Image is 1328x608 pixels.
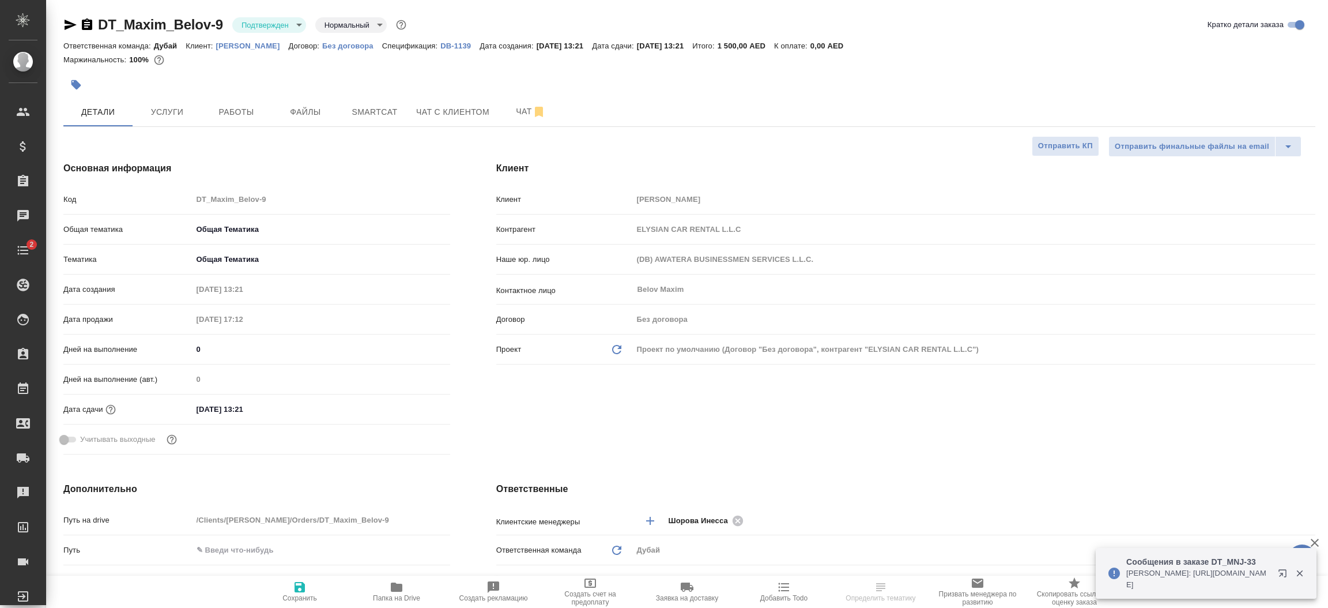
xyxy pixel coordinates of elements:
p: [DATE] 13:21 [637,42,693,50]
p: Клиент: [186,42,216,50]
button: Выбери, если сб и вс нужно считать рабочими днями для выполнения заказа. [164,432,179,447]
p: 0,00 AED [810,42,852,50]
button: Скопировать ссылку на оценку заказа [1026,576,1123,608]
p: Дней на выполнение (авт.) [63,374,193,385]
p: Общая тематика [63,224,193,235]
div: ✎ Введи что-нибудь [197,575,436,586]
p: 100% [129,55,152,64]
input: Пустое поле [193,311,293,328]
div: Общая Тематика [193,250,450,269]
p: Код [63,194,193,205]
p: Сообщения в заказе DT_MNJ-33 [1126,556,1270,568]
span: Заявка на доставку [656,594,718,602]
p: Направление услуг [63,575,193,586]
span: Услуги [139,105,195,119]
span: Учитывать выходные [80,434,156,445]
span: Детали [70,105,126,119]
span: 2 [22,239,40,250]
span: Шорова Инесса [669,515,735,527]
p: Дата создания: [480,42,536,50]
button: Доп статусы указывают на важность/срочность заказа [394,17,409,32]
p: [PERSON_NAME] [216,42,289,50]
span: Работы [209,105,264,119]
button: Определить тематику [832,576,929,608]
p: Договор: [288,42,322,50]
p: Контрагент [496,224,633,235]
p: Итого: [692,42,717,50]
button: Если добавить услуги и заполнить их объемом, то дата рассчитается автоматически [103,402,118,417]
p: Путь на drive [63,515,193,526]
span: Создать рекламацию [459,594,528,602]
h4: Основная информация [63,162,450,175]
p: Тематика [63,254,193,265]
span: Папка на Drive [373,594,420,602]
div: Подтвержден [315,17,387,33]
p: К оплате: [774,42,810,50]
button: 0.00 AED; [152,52,167,67]
p: Наше юр. лицо [496,254,633,265]
h4: Ответственные [496,482,1315,496]
p: Без договора [322,42,382,50]
div: ✎ Введи что-нибудь [193,571,450,590]
input: Пустое поле [633,311,1315,328]
button: Заявка на доставку [639,576,735,608]
span: Создать счет на предоплату [549,590,632,606]
span: Призвать менеджера по развитию [936,590,1019,606]
button: Open [1309,520,1311,522]
button: Открыть в новой вкладке [1271,562,1299,590]
button: Добавить менеджера [636,507,664,535]
button: Создать рекламацию [445,576,542,608]
button: Создать счет на предоплату [542,576,639,608]
button: Добавить Todo [735,576,832,608]
button: Нормальный [321,20,373,30]
p: Клиентские менеджеры [496,516,633,528]
button: Папка на Drive [348,576,445,608]
div: Шорова Инесса [669,513,747,528]
a: DT_Maxim_Belov-9 [98,17,223,32]
svg: Отписаться [532,105,546,119]
p: Дата создания [63,284,193,295]
span: Скопировать ссылку на оценку заказа [1033,590,1116,606]
span: Добавить Todo [760,594,808,602]
p: Контактное лицо [496,285,633,297]
input: Пустое поле [193,371,450,388]
div: split button [1108,136,1301,157]
input: Пустое поле [193,512,450,528]
button: Скопировать ссылку для ЯМессенджера [63,18,77,32]
p: Проект [496,344,522,355]
span: Кратко детали заказа [1208,19,1284,31]
div: Подтвержден [232,17,306,33]
button: Добавить тэг [63,72,89,97]
p: DB-1139 [440,42,480,50]
a: Без договора [322,40,382,50]
span: Проектная группа [513,575,576,586]
p: Дата продажи [63,314,193,325]
button: Призвать менеджера по развитию [929,576,1026,608]
input: Пустое поле [633,191,1315,208]
h4: Клиент [496,162,1315,175]
span: Чат [503,104,559,119]
p: Дней на выполнение [63,344,193,355]
span: Smartcat [347,105,402,119]
input: ✎ Введи что-нибудь [193,401,293,418]
span: Отправить финальные файлы на email [1115,140,1269,153]
span: Чат с клиентом [416,105,489,119]
input: Пустое поле [193,191,450,208]
div: Проект по умолчанию (Договор "Без договора", контрагент "ELYSIAN CAR RENTAL L.L.C") [633,340,1315,359]
input: ✎ Введи что-нибудь [193,341,450,358]
button: 🙏 [1288,545,1316,573]
p: Дата сдачи [63,404,103,415]
button: Отправить финальные файлы на email [1108,136,1276,157]
h4: Дополнительно [63,482,450,496]
span: Сохранить [282,594,317,602]
p: [PERSON_NAME]: [URL][DOMAIN_NAME] [1126,568,1270,591]
div: Общая Тематика [193,220,450,239]
p: Клиент [496,194,633,205]
button: Закрыть [1288,568,1311,579]
input: ✎ Введи что-нибудь [193,542,450,558]
input: Пустое поле [633,251,1315,268]
p: 1 500,00 AED [718,42,774,50]
a: DB-1139 [440,40,480,50]
span: Определить тематику [846,594,915,602]
p: Ответственная команда: [63,42,154,50]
